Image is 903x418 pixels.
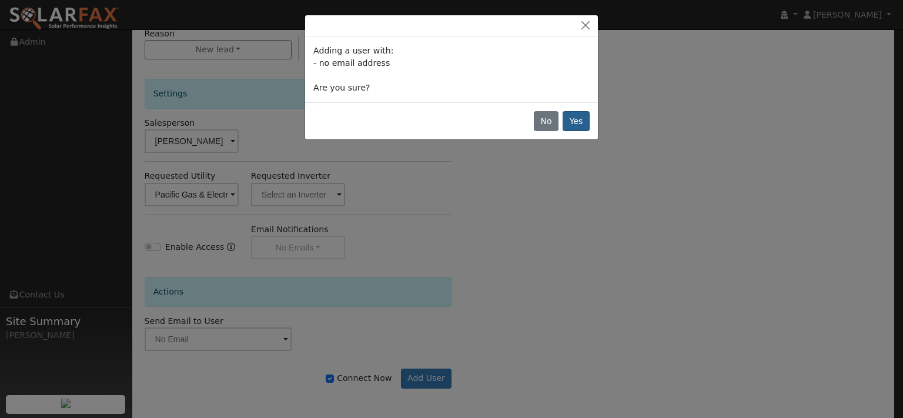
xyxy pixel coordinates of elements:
button: Close [577,19,594,32]
button: Yes [563,111,590,131]
span: Adding a user with: [313,46,393,55]
span: Are you sure? [313,83,370,92]
span: - no email address [313,58,390,68]
button: No [534,111,558,131]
